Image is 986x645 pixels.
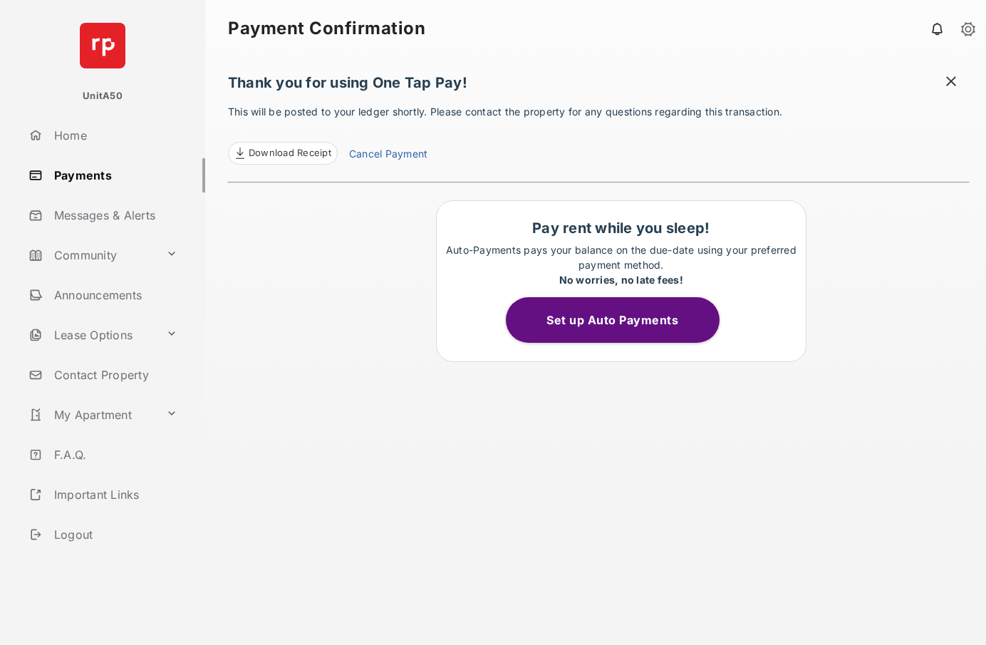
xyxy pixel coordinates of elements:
a: Announcements [23,278,205,312]
span: Download Receipt [249,146,331,160]
a: Messages & Alerts [23,198,205,232]
a: Set up Auto Payments [506,313,737,327]
p: UnitA50 [83,89,123,103]
a: Community [23,238,160,272]
button: Set up Auto Payments [506,297,720,343]
h1: Thank you for using One Tap Pay! [228,74,970,98]
div: No worries, no late fees! [444,272,799,287]
p: Auto-Payments pays your balance on the due-date using your preferred payment method. [444,242,799,287]
a: Contact Property [23,358,205,392]
h1: Pay rent while you sleep! [444,220,799,237]
a: F.A.Q. [23,438,205,472]
a: Home [23,118,205,153]
a: Important Links [23,478,183,512]
img: svg+xml;base64,PHN2ZyB4bWxucz0iaHR0cDovL3d3dy53My5vcmcvMjAwMC9zdmciIHdpZHRoPSI2NCIgaGVpZ2h0PSI2NC... [80,23,125,68]
p: This will be posted to your ledger shortly. Please contact the property for any questions regardi... [228,104,970,165]
a: Download Receipt [228,142,338,165]
a: Logout [23,517,205,552]
a: Cancel Payment [349,146,427,165]
a: Payments [23,158,205,192]
a: Lease Options [23,318,160,352]
strong: Payment Confirmation [228,20,425,37]
a: My Apartment [23,398,160,432]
